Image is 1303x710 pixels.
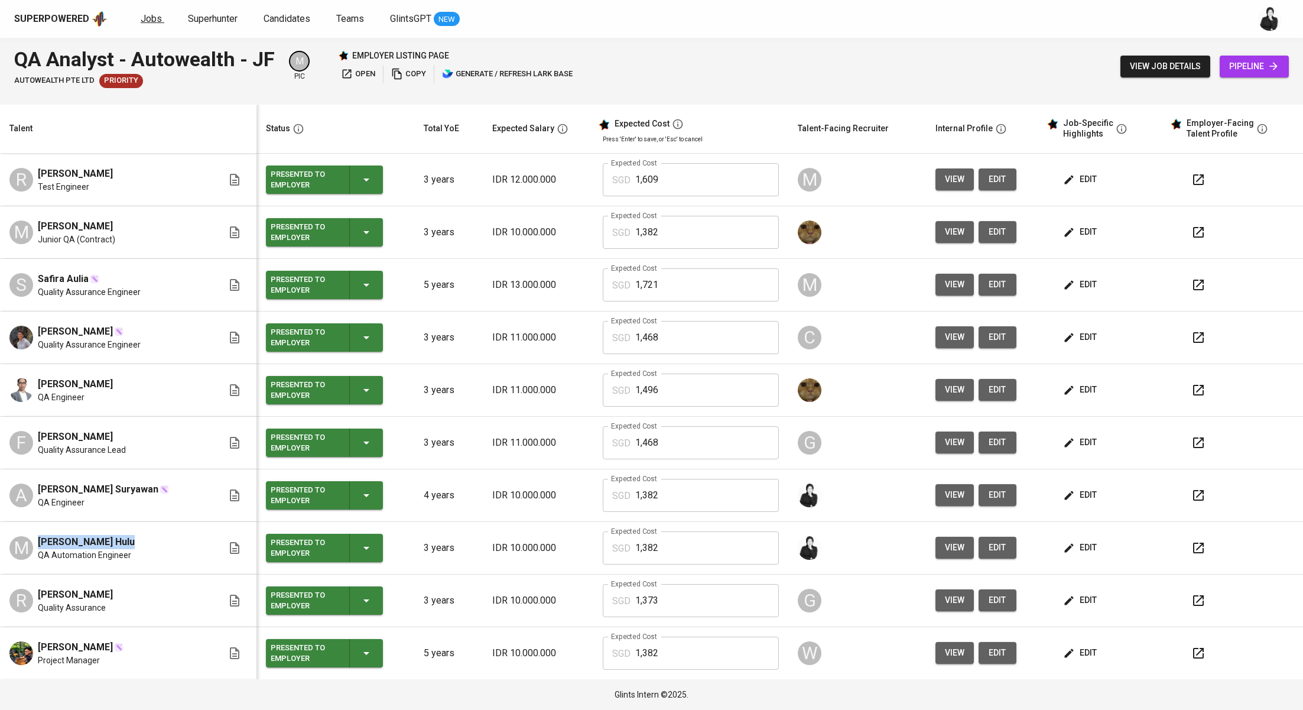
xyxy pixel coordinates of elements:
[1065,435,1097,450] span: edit
[266,534,383,562] button: Presented to Employer
[492,383,584,397] p: IDR 11.000.000
[9,326,33,349] img: Ikram Ferdinand
[336,12,366,27] a: Teams
[266,121,290,136] div: Status
[979,642,1016,664] a: edit
[92,10,108,28] img: app logo
[979,537,1016,559] a: edit
[424,330,473,345] p: 3 years
[388,65,429,83] button: copy
[424,121,459,136] div: Total YoE
[988,435,1007,450] span: edit
[9,168,33,192] div: R
[492,646,584,660] p: IDR 10.000.000
[1065,488,1097,502] span: edit
[492,121,554,136] div: Expected Salary
[979,168,1016,190] button: edit
[798,168,821,192] div: M
[798,221,821,244] img: ec6c0910-f960-4a00-a8f8-c5744e41279e.jpg
[9,121,33,136] div: Talent
[492,278,584,292] p: IDR 13.000.000
[945,172,964,187] span: view
[979,221,1016,243] button: edit
[289,51,310,82] div: pic
[945,435,964,450] span: view
[266,271,383,299] button: Presented to Employer
[9,431,33,455] div: F
[1061,589,1101,611] button: edit
[188,12,240,27] a: Superhunter
[1065,172,1097,187] span: edit
[979,484,1016,506] button: edit
[99,74,143,88] div: New Job received from Demand Team, Client Priority
[9,273,33,297] div: S
[424,646,473,660] p: 5 years
[424,278,473,292] p: 5 years
[271,325,340,351] div: Presented to Employer
[798,378,821,402] img: ec6c0910-f960-4a00-a8f8-c5744e41279e.jpg
[615,119,670,129] div: Expected Cost
[979,589,1016,611] button: edit
[38,325,113,339] span: [PERSON_NAME]
[935,221,974,243] button: view
[38,444,126,456] span: Quality Assurance Lead
[38,219,113,234] span: [PERSON_NAME]
[266,639,383,667] button: Presented to Employer
[424,488,473,502] p: 4 years
[271,377,340,403] div: Presented to Employer
[492,594,584,608] p: IDR 10.000.000
[492,330,584,345] p: IDR 11.000.000
[38,497,85,508] span: QA Engineer
[935,168,974,190] button: view
[38,167,113,181] span: [PERSON_NAME]
[38,640,113,654] span: [PERSON_NAME]
[988,330,1007,345] span: edit
[988,593,1007,608] span: edit
[266,166,383,194] button: Presented to Employer
[1061,274,1101,296] button: edit
[612,542,631,556] p: SGD
[442,68,454,80] img: lark
[492,173,584,187] p: IDR 12.000.000
[99,75,143,86] span: Priority
[612,173,631,187] p: SGD
[9,641,33,665] img: Suwardhana Suwardhana
[390,12,460,27] a: GlintsGPT NEW
[1130,59,1201,74] span: view job details
[979,326,1016,348] a: edit
[38,430,113,444] span: [PERSON_NAME]
[424,383,473,397] p: 3 years
[1061,537,1101,559] button: edit
[352,50,449,61] p: employer listing page
[612,594,631,608] p: SGD
[114,327,124,336] img: magic_wand.svg
[1120,56,1210,77] button: view job details
[1047,118,1058,130] img: glints_star.svg
[1065,225,1097,239] span: edit
[935,274,974,296] button: view
[1061,484,1101,506] button: edit
[38,391,85,403] span: QA Engineer
[442,67,573,81] span: generate / refresh lark base
[1063,118,1113,139] div: Job-Specific Highlights
[798,431,821,455] div: G
[603,135,779,144] p: Press 'Enter' to save, or 'Esc' to cancel
[264,13,310,24] span: Candidates
[988,382,1007,397] span: edit
[945,646,964,660] span: view
[271,219,340,245] div: Presented to Employer
[38,286,141,298] span: Quality Assurance Engineer
[945,488,964,502] span: view
[945,593,964,608] span: view
[945,382,964,397] span: view
[1065,277,1097,292] span: edit
[266,323,383,352] button: Presented to Employer
[14,75,95,86] span: AUTOWEALTH PTE LTD
[979,432,1016,453] button: edit
[945,277,964,292] span: view
[266,586,383,615] button: Presented to Employer
[271,167,340,193] div: Presented to Employer
[988,225,1007,239] span: edit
